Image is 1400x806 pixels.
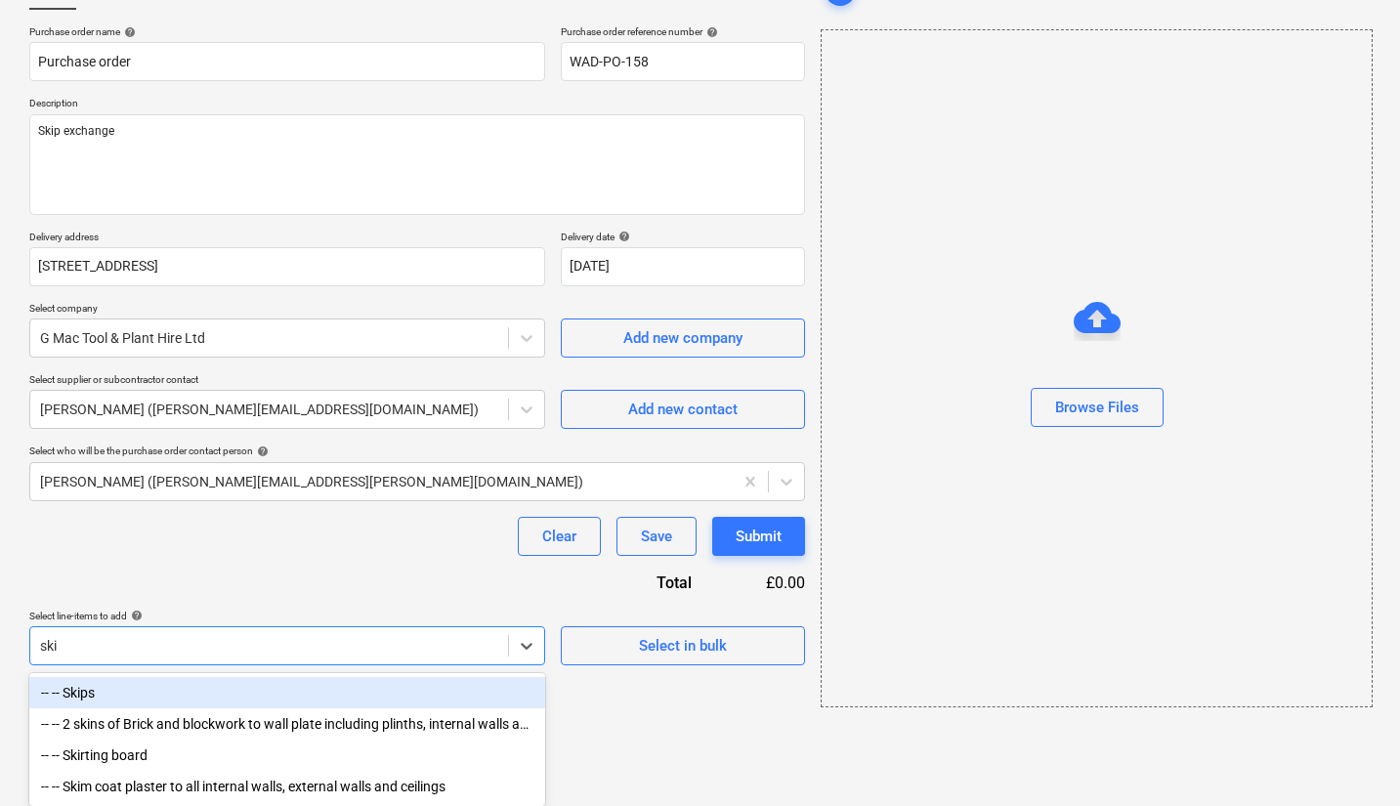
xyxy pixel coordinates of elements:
[127,610,143,621] span: help
[561,247,805,286] input: Delivery date not specified
[551,572,723,594] div: Total
[641,524,672,549] div: Save
[29,771,545,802] div: -- -- Skim coat plaster to all internal walls, external walls and ceilings
[518,517,601,556] button: Clear
[29,740,545,771] div: -- -- Skirting board
[1302,712,1400,806] iframe: Chat Widget
[29,708,545,740] div: -- -- 2 skins of Brick and blockwork to wall plate including plinths, internal walls and insulation
[561,231,805,243] div: Delivery date
[615,231,630,242] span: help
[561,318,805,358] button: Add new company
[29,25,545,38] div: Purchase order name
[628,397,738,422] div: Add new contact
[561,390,805,429] button: Add new contact
[29,231,545,247] p: Delivery address
[712,517,805,556] button: Submit
[639,633,727,658] div: Select in bulk
[561,42,805,81] input: Reference number
[1031,388,1164,427] button: Browse Files
[561,626,805,665] button: Select in bulk
[29,114,805,215] textarea: Skip exchange
[702,26,718,38] span: help
[542,524,576,549] div: Clear
[561,25,805,38] div: Purchase order reference number
[821,29,1373,707] div: Browse Files
[623,325,742,351] div: Add new company
[723,572,805,594] div: £0.00
[120,26,136,38] span: help
[29,677,545,708] div: -- -- Skips
[1055,395,1139,420] div: Browse Files
[29,302,545,318] p: Select company
[616,517,697,556] button: Save
[29,42,545,81] input: Document name
[29,445,805,457] div: Select who will be the purchase order contact person
[29,97,805,113] p: Description
[29,247,545,286] input: Delivery address
[29,373,545,390] p: Select supplier or subcontractor contact
[736,524,782,549] div: Submit
[29,610,545,622] div: Select line-items to add
[253,445,269,457] span: help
